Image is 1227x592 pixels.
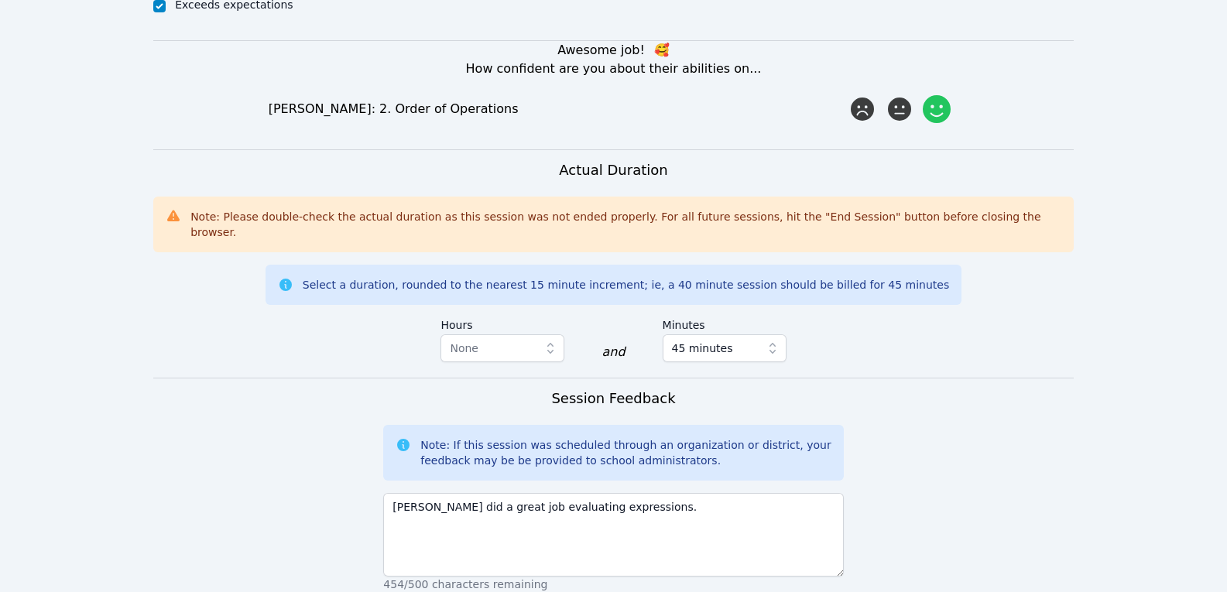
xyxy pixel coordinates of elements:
div: Select a duration, rounded to the nearest 15 minute increment; ie, a 40 minute session should be ... [303,277,949,293]
button: 45 minutes [663,334,787,362]
div: Note: If this session was scheduled through an organization or district, your feedback may be be ... [420,437,831,468]
label: Hours [440,311,564,334]
label: Minutes [663,311,787,334]
h3: Actual Duration [559,159,667,181]
button: None [440,334,564,362]
p: 454/500 characters remaining [383,577,843,592]
span: Awesome job! [557,43,645,57]
div: Note: Please double-check the actual duration as this session was not ended properly. For all fut... [190,209,1061,240]
textarea: [PERSON_NAME] did a great job evaluating expressions. [383,493,843,577]
div: [PERSON_NAME]: 2. Order of Operations [269,100,848,118]
span: None [450,342,478,354]
div: and [602,343,625,361]
span: kisses [654,43,670,57]
span: 45 minutes [672,339,733,358]
h3: Session Feedback [551,388,675,409]
span: How confident are you about their abilities on... [466,61,762,76]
